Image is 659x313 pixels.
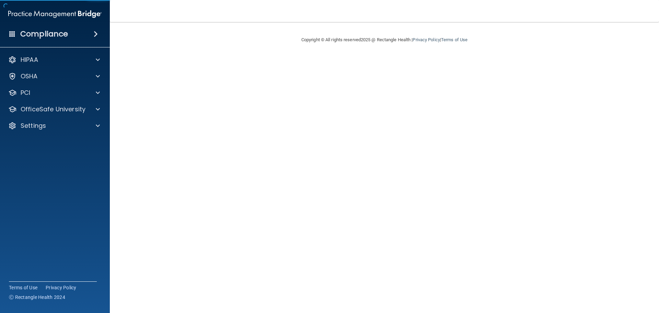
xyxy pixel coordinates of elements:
[21,72,38,80] p: OSHA
[21,122,46,130] p: Settings
[20,29,68,39] h4: Compliance
[8,122,100,130] a: Settings
[21,89,30,97] p: PCI
[413,37,440,42] a: Privacy Policy
[21,105,85,113] p: OfficeSafe University
[9,284,37,291] a: Terms of Use
[21,56,38,64] p: HIPAA
[8,56,100,64] a: HIPAA
[46,284,77,291] a: Privacy Policy
[8,72,100,80] a: OSHA
[8,7,102,21] img: PMB logo
[8,89,100,97] a: PCI
[441,37,467,42] a: Terms of Use
[9,294,65,301] span: Ⓒ Rectangle Health 2024
[259,29,510,51] div: Copyright © All rights reserved 2025 @ Rectangle Health | |
[8,105,100,113] a: OfficeSafe University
